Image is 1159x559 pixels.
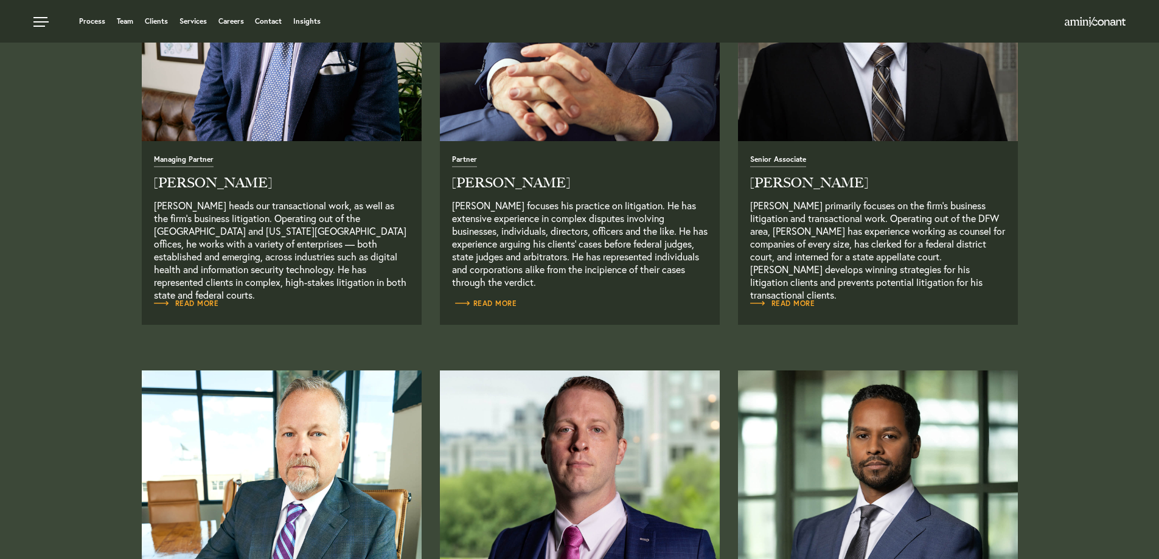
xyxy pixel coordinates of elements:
a: Read Full Bio [154,154,409,288]
a: Home [1065,18,1126,27]
img: Amini & Conant [1065,17,1126,27]
a: Team [117,18,133,25]
a: Read Full Bio [750,154,1006,288]
a: Read Full Bio [750,297,815,310]
h2: [PERSON_NAME] [750,176,1006,190]
span: Read More [154,300,219,307]
a: Services [179,18,207,25]
a: Careers [218,18,244,25]
p: [PERSON_NAME] focuses his practice on litigation. He has extensive experience in complex disputes... [452,199,708,288]
a: Insights [293,18,321,25]
a: Process [79,18,105,25]
span: Managing Partner [154,156,214,167]
a: Clients [145,18,168,25]
h2: [PERSON_NAME] [452,176,708,190]
a: Read Full Bio [452,154,708,288]
span: Partner [452,156,477,167]
p: [PERSON_NAME] primarily focuses on the firm’s business litigation and transactional work. Operati... [750,199,1006,288]
p: [PERSON_NAME] heads our transactional work, as well as the firm’s business litigation. Operating ... [154,199,409,288]
a: Read Full Bio [452,297,517,310]
span: Read More [750,300,815,307]
a: Contact [255,18,282,25]
h2: [PERSON_NAME] [154,176,409,190]
span: Senior Associate [750,156,806,167]
span: Read More [452,300,517,307]
a: Read Full Bio [154,297,219,310]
